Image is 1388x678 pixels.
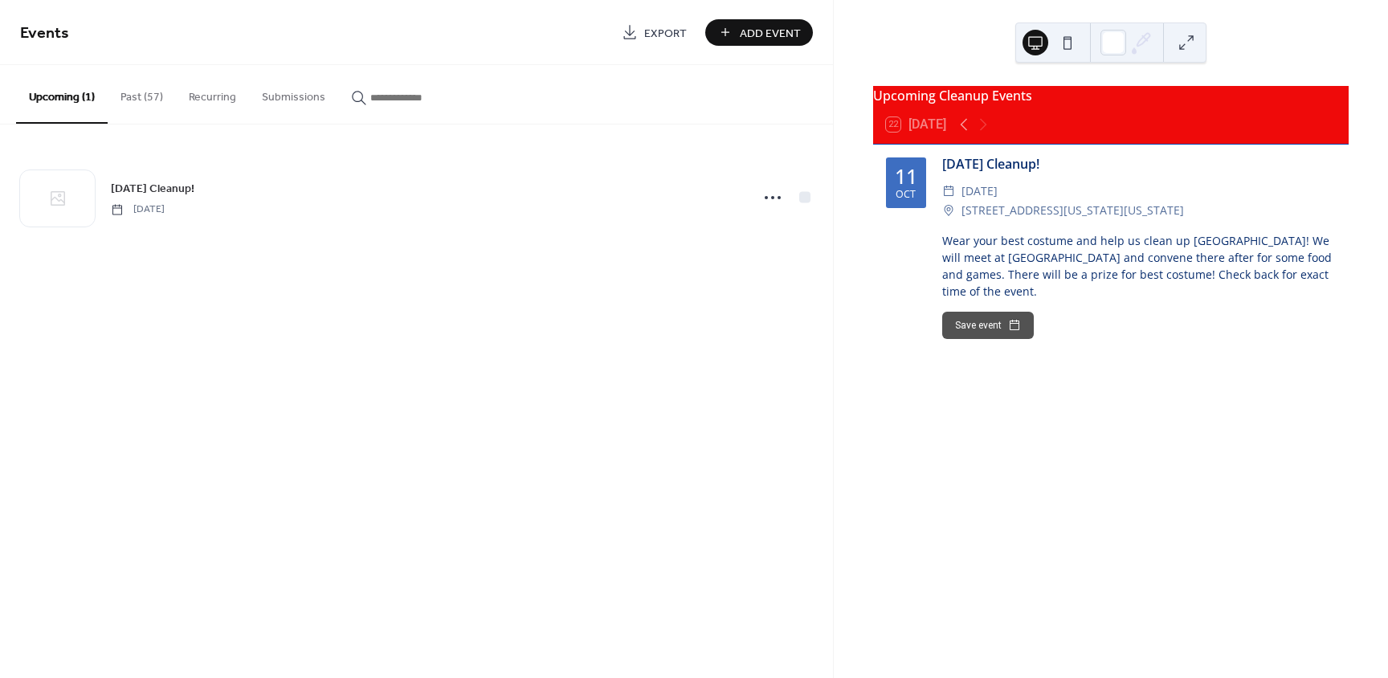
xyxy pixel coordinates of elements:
[20,18,69,49] span: Events
[249,65,338,122] button: Submissions
[896,190,916,200] div: Oct
[942,201,955,220] div: ​
[942,182,955,201] div: ​
[111,202,165,217] span: [DATE]
[942,154,1336,174] div: [DATE] Cleanup!
[644,25,687,42] span: Export
[895,166,917,186] div: 11
[16,65,108,124] button: Upcoming (1)
[176,65,249,122] button: Recurring
[111,179,194,198] a: [DATE] Cleanup!
[705,19,813,46] button: Add Event
[111,181,194,198] span: [DATE] Cleanup!
[942,232,1336,300] div: Wear your best costume and help us clean up [GEOGRAPHIC_DATA]! We will meet at [GEOGRAPHIC_DATA] ...
[740,25,801,42] span: Add Event
[942,312,1034,339] button: Save event
[961,182,998,201] span: [DATE]
[873,86,1349,105] div: Upcoming Cleanup Events
[108,65,176,122] button: Past (57)
[610,19,699,46] a: Export
[961,201,1184,220] span: [STREET_ADDRESS][US_STATE][US_STATE]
